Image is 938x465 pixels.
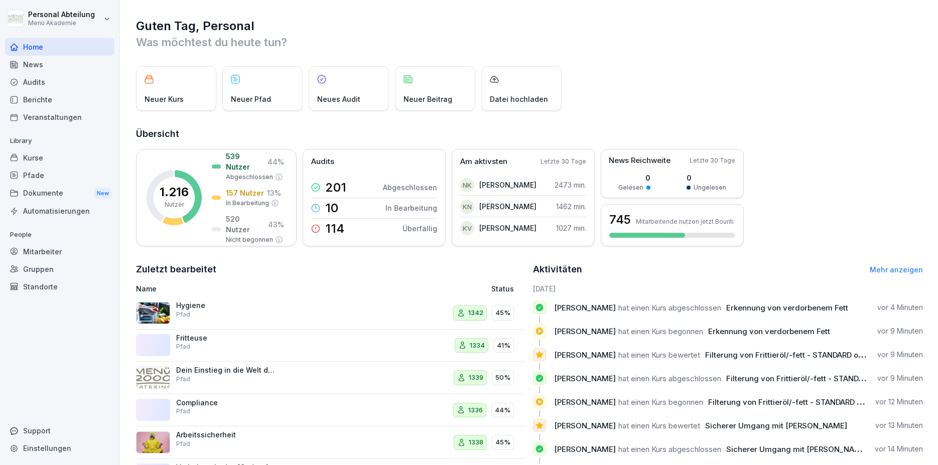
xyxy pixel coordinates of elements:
img: wqxkok33wadzd5klxy6nhlik.png [136,367,170,389]
p: 44 % [267,157,284,167]
p: Was möchtest du heute tun? [136,34,923,50]
p: 1342 [468,308,483,318]
span: hat einen Kurs bewertet [618,350,700,360]
p: Nicht begonnen [226,235,273,244]
p: Library [5,133,114,149]
p: Pfad [176,342,190,351]
p: 1336 [468,405,483,415]
img: q4sqv7mlyvifhw23vdoza0ik.png [136,431,170,453]
p: Pfad [176,439,190,448]
a: Dein Einstieg in die Welt der Menü 2000 AkademiePfad133950% [136,362,526,394]
span: Sicherer Umgang mit [PERSON_NAME] [726,444,868,454]
a: Berichte [5,91,114,108]
p: 10 [325,202,338,214]
a: Automatisierungen [5,202,114,220]
p: Dein Einstieg in die Welt der Menü 2000 Akademie [176,366,277,375]
p: 1462 min. [556,201,586,212]
p: [PERSON_NAME] [479,223,537,233]
p: Abgeschlossen [226,173,273,182]
div: New [94,188,111,199]
span: [PERSON_NAME] [554,303,616,313]
a: News [5,56,114,73]
p: 1027 min. [556,223,586,233]
a: Gruppen [5,260,114,278]
span: [PERSON_NAME] [554,444,616,454]
div: Pfade [5,167,114,184]
a: Home [5,38,114,56]
span: hat einen Kurs abgeschlossen [618,444,721,454]
p: Status [491,283,514,294]
p: 50% [495,373,510,383]
p: Fritteuse [176,334,277,343]
p: Mitarbeitende nutzen jetzt Bounti [636,218,734,225]
p: 45% [495,308,510,318]
p: 45% [495,437,510,447]
span: [PERSON_NAME] [554,350,616,360]
p: 43 % [268,219,284,230]
p: Name [136,283,380,294]
p: vor 9 Minuten [877,326,923,336]
h2: Zuletzt bearbeitet [136,262,526,276]
p: 2473 min. [555,180,586,190]
span: Filterung von Frittieröl/-fett - STANDARD ohne Vito [726,374,909,383]
p: vor 14 Minuten [875,444,923,454]
p: vor 4 Minuten [877,302,923,313]
h2: Übersicht [136,127,923,141]
a: Kurse [5,149,114,167]
h1: Guten Tag, Personal [136,18,923,34]
div: KN [460,200,474,214]
p: vor 12 Minuten [875,397,923,407]
span: hat einen Kurs begonnen [618,327,703,336]
a: Mitarbeiter [5,243,114,260]
p: 1.216 [160,186,189,198]
p: 44% [495,405,510,415]
p: Pfad [176,375,190,384]
span: Erkennung von verdorbenem Fett [726,303,848,313]
p: Abgeschlossen [383,182,437,193]
p: People [5,227,114,243]
span: Sicherer Umgang mit [PERSON_NAME] [705,421,847,430]
img: l7j8ma1q6cu44qkpc9tlpgs1.png [136,302,170,324]
a: Einstellungen [5,439,114,457]
a: Audits [5,73,114,91]
h2: Aktivitäten [533,262,582,276]
a: ArbeitssicherheitPfad133845% [136,426,526,459]
p: Gelesen [618,183,643,192]
span: hat einen Kurs abgeschlossen [618,374,721,383]
p: Arbeitssicherheit [176,430,277,439]
p: 1339 [469,373,483,383]
p: [PERSON_NAME] [479,201,537,212]
p: 539 Nutzer [226,151,264,172]
p: vor 13 Minuten [875,420,923,430]
a: CompliancePfad133644% [136,394,526,427]
p: 13 % [267,188,281,198]
p: Hygiene [176,301,277,310]
a: HygienePfad134245% [136,297,526,330]
p: 0 [618,173,650,183]
div: Support [5,422,114,439]
div: NK [460,178,474,192]
p: Personal Abteilung [28,11,95,19]
span: hat einen Kurs bewertet [618,421,700,430]
span: hat einen Kurs abgeschlossen [618,303,721,313]
p: Datei hochladen [490,94,548,104]
p: Ungelesen [694,183,726,192]
span: [PERSON_NAME] [554,397,616,407]
p: 41% [497,341,510,351]
p: 157 Nutzer [226,188,264,198]
a: Mehr anzeigen [870,265,923,274]
p: Pfad [176,407,190,416]
p: vor 9 Minuten [877,373,923,383]
p: In Bearbeitung [226,199,269,208]
div: Dokumente [5,184,114,203]
p: Neuer Beitrag [404,94,452,104]
p: 0 [687,173,726,183]
a: Veranstaltungen [5,108,114,126]
h3: 745 [609,211,631,228]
